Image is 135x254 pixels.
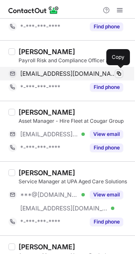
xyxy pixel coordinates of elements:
div: [PERSON_NAME] [19,47,75,56]
div: [PERSON_NAME] [19,243,75,251]
div: [PERSON_NAME] [19,108,75,116]
button: Reveal Button [90,190,123,199]
div: Payroll Risk and Compliance Officer at Super Retail Group [19,57,130,64]
div: Service Manager at UPA Aged Care Solutions [19,178,130,185]
button: Reveal Button [90,130,123,138]
span: [EMAIL_ADDRESS][DOMAIN_NAME] [20,130,78,138]
button: Reveal Button [90,22,123,31]
div: Asset Manager - Hire Fleet at Cougar Group [19,117,130,125]
img: ContactOut v5.3.10 [8,5,59,15]
span: ***@[DOMAIN_NAME] [20,191,78,199]
button: Reveal Button [90,83,123,91]
button: Reveal Button [90,144,123,152]
span: [EMAIL_ADDRESS][DOMAIN_NAME] [20,70,117,77]
div: [PERSON_NAME] [19,168,75,177]
span: [EMAIL_ADDRESS][DOMAIN_NAME] [20,204,108,212]
button: Reveal Button [90,218,123,226]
